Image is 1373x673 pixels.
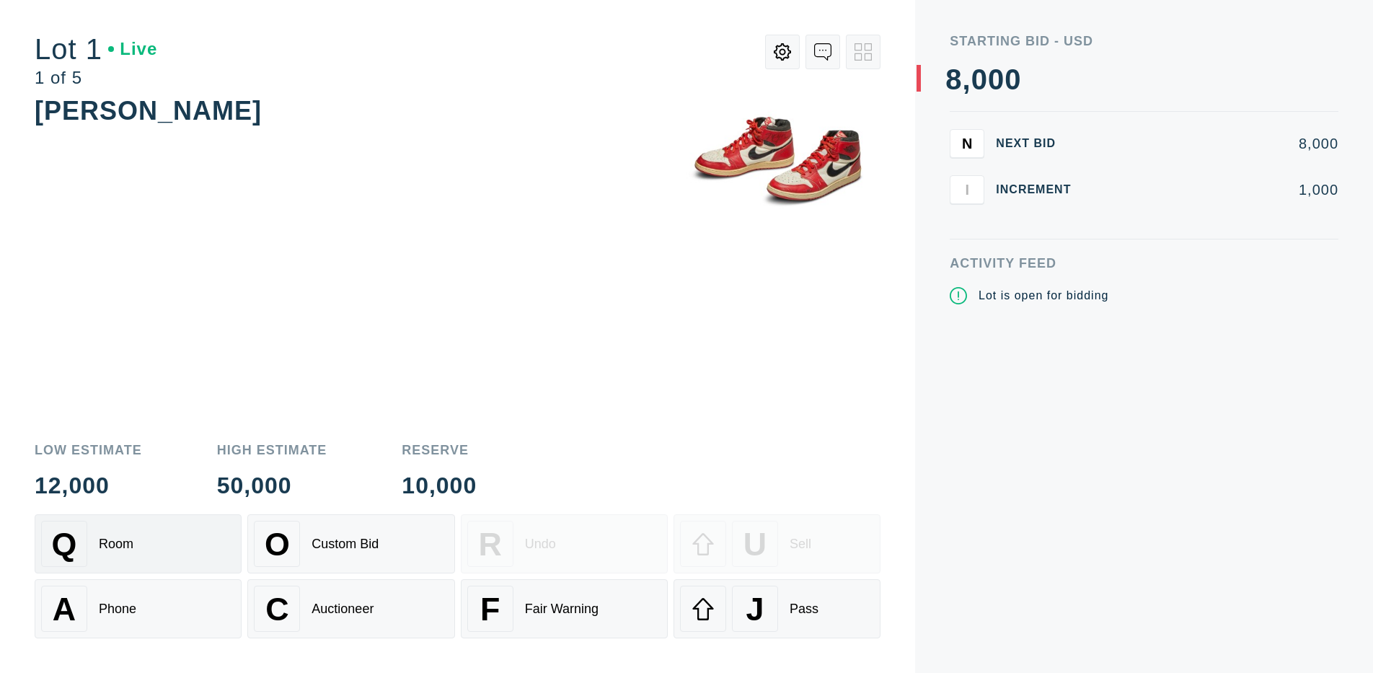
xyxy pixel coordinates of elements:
div: 8,000 [1094,136,1338,151]
span: J [746,591,764,628]
div: Reserve [402,444,477,457]
span: F [480,591,500,628]
div: Increment [996,184,1082,195]
div: Fair Warning [525,602,599,617]
span: A [53,591,76,628]
div: Pass [790,602,818,617]
div: Room [99,537,133,552]
button: N [950,129,984,158]
span: U [743,526,767,563]
div: 1,000 [1094,182,1338,197]
span: C [265,591,288,628]
div: 0 [1005,65,1021,94]
span: Q [52,526,77,563]
span: I [966,181,970,198]
button: FFair Warning [461,579,668,638]
div: Live [108,40,157,58]
button: QRoom [35,514,242,573]
div: 10,000 [402,474,477,497]
div: Phone [99,602,136,617]
div: Lot 1 [35,35,157,63]
div: 1 of 5 [35,69,157,87]
button: I [950,175,984,204]
div: , [963,65,971,353]
div: Low Estimate [35,444,142,457]
div: 12,000 [35,474,142,497]
button: OCustom Bid [247,514,454,573]
div: High Estimate [217,444,327,457]
div: Sell [790,537,811,552]
div: 50,000 [217,474,327,497]
button: RUndo [461,514,668,573]
span: R [478,526,501,563]
div: Starting Bid - USD [950,35,1338,48]
button: JPass [674,579,880,638]
div: 0 [988,65,1005,94]
span: N [962,135,972,151]
div: Custom Bid [312,537,379,552]
span: O [265,526,290,563]
div: Undo [525,537,556,552]
button: USell [674,514,880,573]
div: Lot is open for bidding [979,287,1108,304]
button: APhone [35,579,242,638]
div: Auctioneer [312,602,374,617]
div: 8 [945,65,962,94]
div: Next Bid [996,138,1082,149]
button: CAuctioneer [247,579,454,638]
div: Activity Feed [950,257,1338,270]
div: 0 [971,65,988,94]
div: [PERSON_NAME] [35,96,262,126]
